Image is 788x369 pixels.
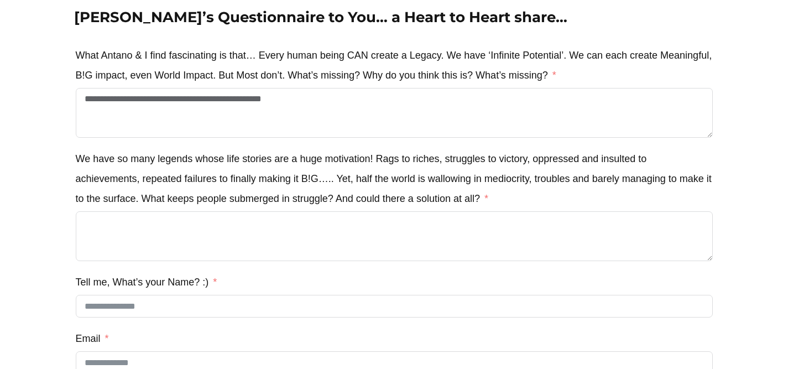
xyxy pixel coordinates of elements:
label: Email [76,329,109,349]
label: What Antano & I find fascinating is that… Every human being CAN create a Legacy. We have ‘Infinit... [76,45,713,85]
strong: [PERSON_NAME]’s Questionnaire to You… a Heart to Heart share… [74,8,567,26]
textarea: We have so many legends whose life stories are a huge motivation! Rags to riches, struggles to vi... [76,211,713,261]
input: Tell me, What’s your Name? :) [76,295,713,318]
textarea: What Antano & I find fascinating is that… Every human being CAN create a Legacy. We have ‘Infinit... [76,88,713,138]
label: Tell me, What’s your Name? :) [76,272,217,292]
label: We have so many legends whose life stories are a huge motivation! Rags to riches, struggles to vi... [76,149,713,209]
